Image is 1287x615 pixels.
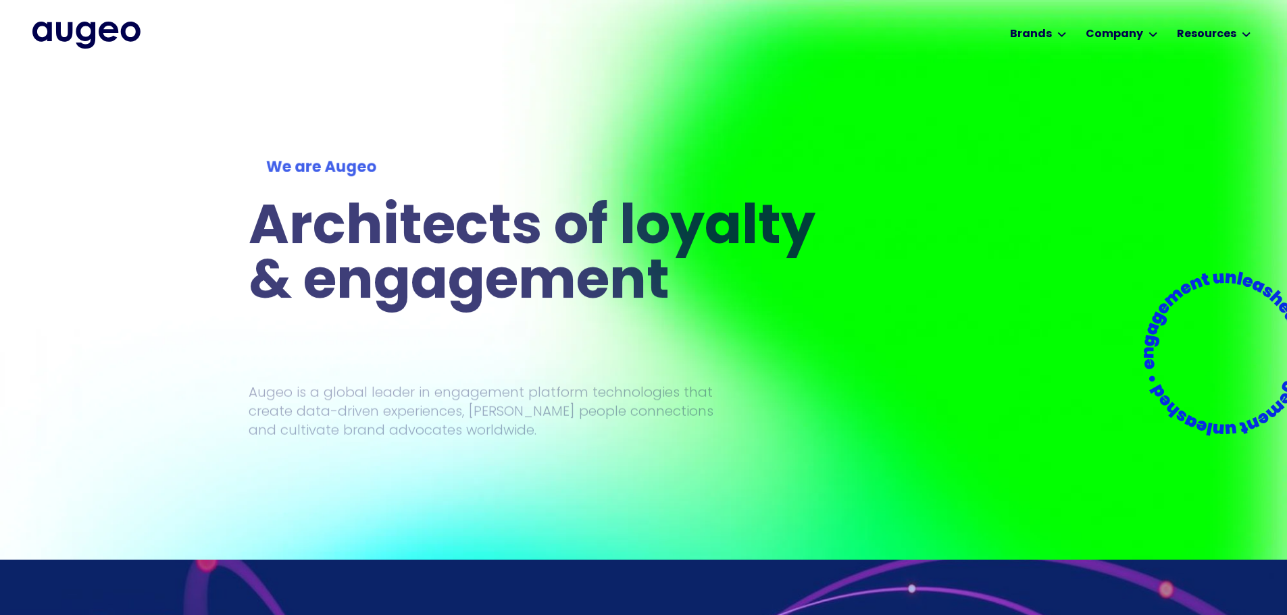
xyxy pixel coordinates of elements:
div: Brands [1010,26,1052,43]
div: Resources [1177,26,1236,43]
div: Company [1086,26,1143,43]
p: Augeo is a global leader in engagement platform technologies that create data-driven experiences,... [249,383,713,439]
img: Augeo's full logo in midnight blue. [32,22,141,49]
div: We are Augeo [266,157,814,180]
a: home [32,22,141,49]
h1: Architects of loyalty & engagement [249,202,832,311]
